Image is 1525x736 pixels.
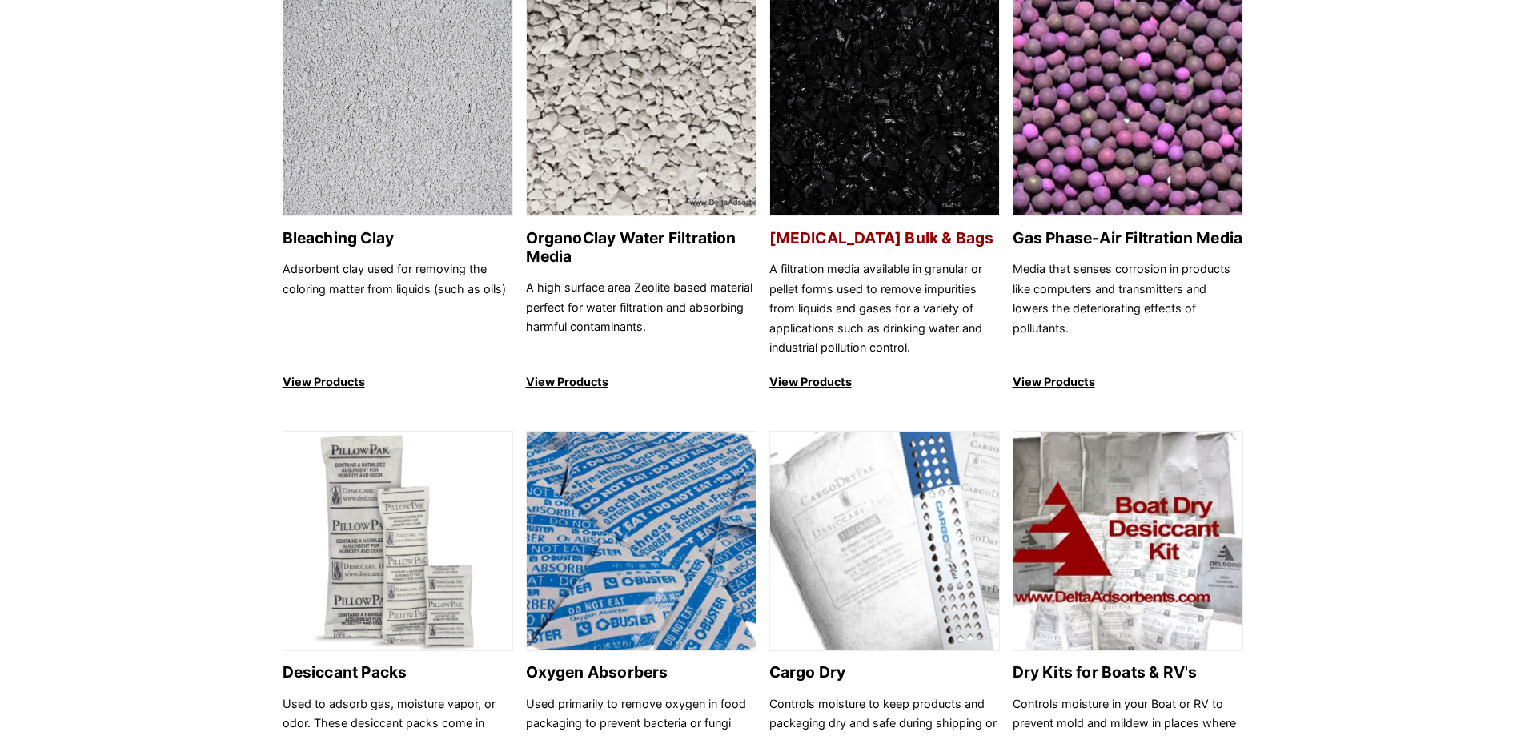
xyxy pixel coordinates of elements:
h2: Desiccant Packs [283,663,513,682]
h2: Gas Phase-Air Filtration Media [1013,229,1243,247]
h2: OrganoClay Water Filtration Media [526,229,756,266]
p: View Products [1013,372,1243,392]
img: Cargo Dry [770,432,999,652]
h2: Oxygen Absorbers [526,663,756,682]
h2: Dry Kits for Boats & RV's [1013,663,1243,682]
h2: Cargo Dry [769,663,1000,682]
img: Oxygen Absorbers [527,432,756,652]
p: Media that senses corrosion in products like computers and transmitters and lowers the deteriorat... [1013,259,1243,357]
p: View Products [526,372,756,392]
img: Dry Kits for Boats & RV's [1013,432,1242,652]
p: View Products [283,372,513,392]
img: Desiccant Packs [283,432,512,652]
h2: Bleaching Clay [283,229,513,247]
p: A high surface area Zeolite based material perfect for water filtration and absorbing harmful con... [526,278,756,357]
h2: [MEDICAL_DATA] Bulk & Bags [769,229,1000,247]
p: View Products [769,372,1000,392]
p: Adsorbent clay used for removing the coloring matter from liquids (such as oils) [283,259,513,357]
p: A filtration media available in granular or pellet forms used to remove impurities from liquids a... [769,259,1000,357]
